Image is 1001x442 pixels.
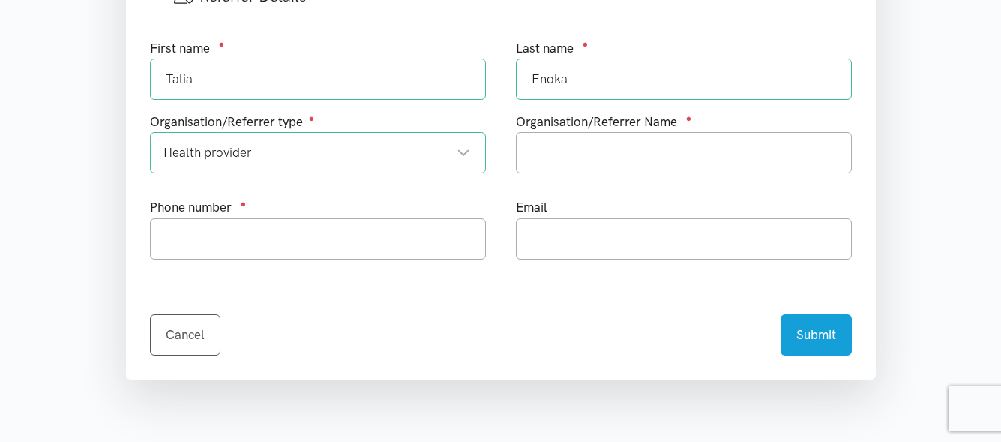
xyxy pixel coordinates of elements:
[516,112,677,132] label: Organisation/Referrer Name
[150,197,232,218] label: Phone number
[150,314,220,356] a: Cancel
[583,38,589,50] sup: ●
[516,197,547,218] label: Email
[241,198,247,209] sup: ●
[219,38,225,50] sup: ●
[150,112,486,132] div: Organisation/Referrer type
[686,113,692,124] sup: ●
[516,38,574,59] label: Last name
[309,113,315,124] sup: ●
[150,38,210,59] label: First name
[163,143,470,163] div: Health provider
[781,314,852,356] button: Submit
